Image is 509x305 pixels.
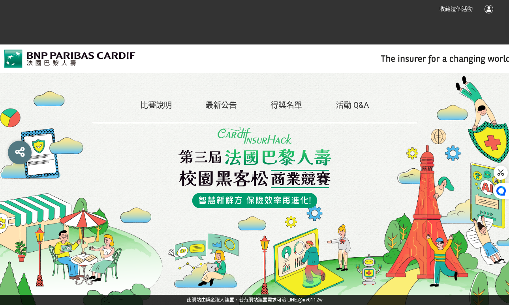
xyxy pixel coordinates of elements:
[140,100,172,110] a: 比賽說明
[187,297,323,303] span: 可洽 LINE:
[178,127,331,208] img: Slogan
[440,6,473,12] span: 收藏這個活動
[187,297,277,303] a: 此網站由獎金獵人建置，若有網站建置需求
[336,100,369,110] a: 活動 Q&A
[298,297,323,303] a: @irv0112w
[270,100,302,110] a: 得獎名單
[205,100,237,110] a: 最新公告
